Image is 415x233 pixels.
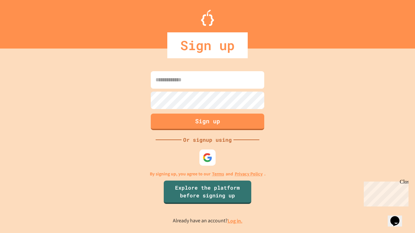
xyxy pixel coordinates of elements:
[235,171,263,177] a: Privacy Policy
[228,217,243,224] a: Log in.
[388,207,409,227] iframe: chat widget
[173,217,243,225] p: Already have an account?
[361,179,409,206] iframe: chat widget
[150,171,266,177] p: By signing up, you agree to our and .
[203,153,212,162] img: google-icon.svg
[164,181,251,204] a: Explore the platform before signing up
[3,3,45,41] div: Chat with us now!Close
[151,114,264,130] button: Sign up
[167,32,248,58] div: Sign up
[182,136,233,144] div: Or signup using
[212,171,224,177] a: Terms
[201,10,214,26] img: Logo.svg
